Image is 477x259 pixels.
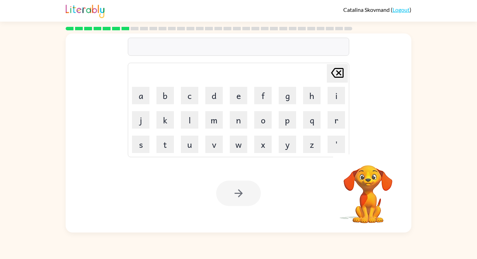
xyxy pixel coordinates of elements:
[132,87,149,104] button: a
[66,3,104,18] img: Literably
[230,111,247,129] button: n
[303,111,321,129] button: q
[156,111,174,129] button: k
[205,87,223,104] button: d
[343,6,411,13] div: ( )
[328,111,345,129] button: r
[205,136,223,153] button: v
[156,87,174,104] button: b
[205,111,223,129] button: m
[333,154,403,224] video: Your browser must support playing .mp4 files to use Literably. Please try using another browser.
[343,6,391,13] span: Catalina Skovmand
[328,87,345,104] button: i
[279,87,296,104] button: g
[303,87,321,104] button: h
[279,136,296,153] button: y
[254,87,272,104] button: f
[392,6,410,13] a: Logout
[181,136,198,153] button: u
[279,111,296,129] button: p
[181,87,198,104] button: c
[132,136,149,153] button: s
[230,87,247,104] button: e
[132,111,149,129] button: j
[254,111,272,129] button: o
[254,136,272,153] button: x
[230,136,247,153] button: w
[328,136,345,153] button: '
[156,136,174,153] button: t
[181,111,198,129] button: l
[303,136,321,153] button: z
